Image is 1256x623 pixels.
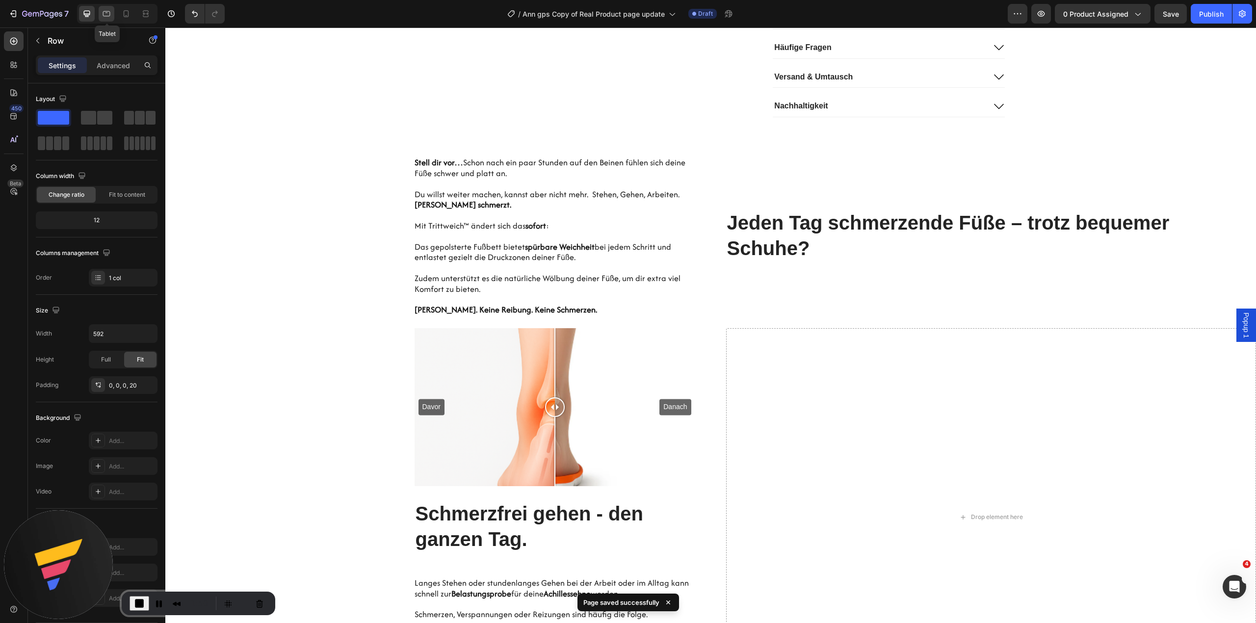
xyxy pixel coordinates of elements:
p: Versand & Umtausch [609,45,687,55]
span: Save [1163,10,1179,18]
div: Danach [494,371,525,388]
div: Order [36,273,52,282]
div: Image [36,462,53,470]
button: Save [1154,4,1187,24]
div: Columns management [36,247,112,260]
strong: Achillessehne [378,560,425,572]
div: Add... [109,543,155,552]
strong: Stell dir vor… [249,129,298,141]
button: Publish [1191,4,1232,24]
p: 7 [64,8,69,20]
div: Size [36,304,62,317]
strong: [PERSON_NAME]. Keine Reibung. Keine Schmerzen. [249,276,432,288]
button: 7 [4,4,73,24]
div: Layout [36,93,69,106]
strong: sofort [360,192,381,204]
span: 0 product assigned [1063,9,1128,19]
iframe: Design area [165,27,1256,623]
strong: Belastungsprobe [286,560,346,572]
div: 0, 0, 0, 20 [109,381,155,390]
span: Langes Stehen oder stundenlanges Gehen bei der Arbeit oder im Alltag kann schnell zur für deine w... [249,549,523,572]
div: Add... [109,437,155,445]
div: Add... [109,462,155,471]
span: / [518,9,521,19]
iframe: Intercom live chat [1223,575,1246,598]
span: Full [101,355,111,364]
input: Auto [89,325,157,342]
div: 12 [38,213,156,227]
div: Drop element here [806,486,858,493]
span: Change ratio [49,190,84,199]
div: Beta [7,180,24,187]
span: Zudem unterstützt es die natürliche Wölbung deiner Füße, um dir extra viel Komfort zu bieten. [249,245,515,267]
p: Häufige Fragen [609,15,666,26]
div: Width [36,329,52,338]
div: Undo/Redo [185,4,225,24]
p: Row [48,35,131,47]
p: Page saved successfully [583,597,659,607]
p: Settings [49,60,76,71]
button: 0 product assigned [1055,4,1151,24]
span: Schon nach ein paar Stunden auf den Beinen fühlen sich deine Füße schwer und platt an. [249,129,520,152]
div: Padding [36,381,58,389]
span: Popup 1 [1076,285,1086,311]
span: Mit Trittweich™ ändert sich das : [249,192,384,204]
div: Video [36,487,52,496]
div: Publish [1199,9,1224,19]
div: Add... [109,488,155,496]
span: Schmerzen, Verspannungen oder Reizungen sind häufig die Folge. [249,581,482,593]
h2: Jeden Tag schmerzende Füße – trotz bequemer Schuhe? [561,182,1091,234]
span: 4 [1243,560,1251,568]
span: Ann gps Copy of Real Product page update [523,9,665,19]
div: 1 col [109,274,155,283]
div: Color [36,436,51,445]
span: Du willst weiter machen, kannst aber nicht mehr. Stehen, Gehen, Arbeiten. [249,161,514,173]
div: Add... [109,569,155,577]
h2: Schmerzfrei gehen - den ganzen Tag. [249,472,530,525]
div: Column width [36,170,88,183]
span: Fit [137,355,144,364]
strong: spürbare Weichheit [360,213,429,225]
p: Advanced [97,60,130,71]
p: Nachhaltigkeit [609,74,662,84]
div: Background [36,412,83,425]
div: 450 [9,104,24,112]
div: Height [36,355,54,364]
strong: [PERSON_NAME] schmerzt. [249,171,346,183]
span: Fit to content [109,190,145,199]
span: Das gepolsterte Fußbett bietet bei jedem Schritt und entlastet gezielt die Druckzonen deiner Füße. [249,213,506,236]
span: Draft [698,9,713,18]
div: Davor [253,371,279,388]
